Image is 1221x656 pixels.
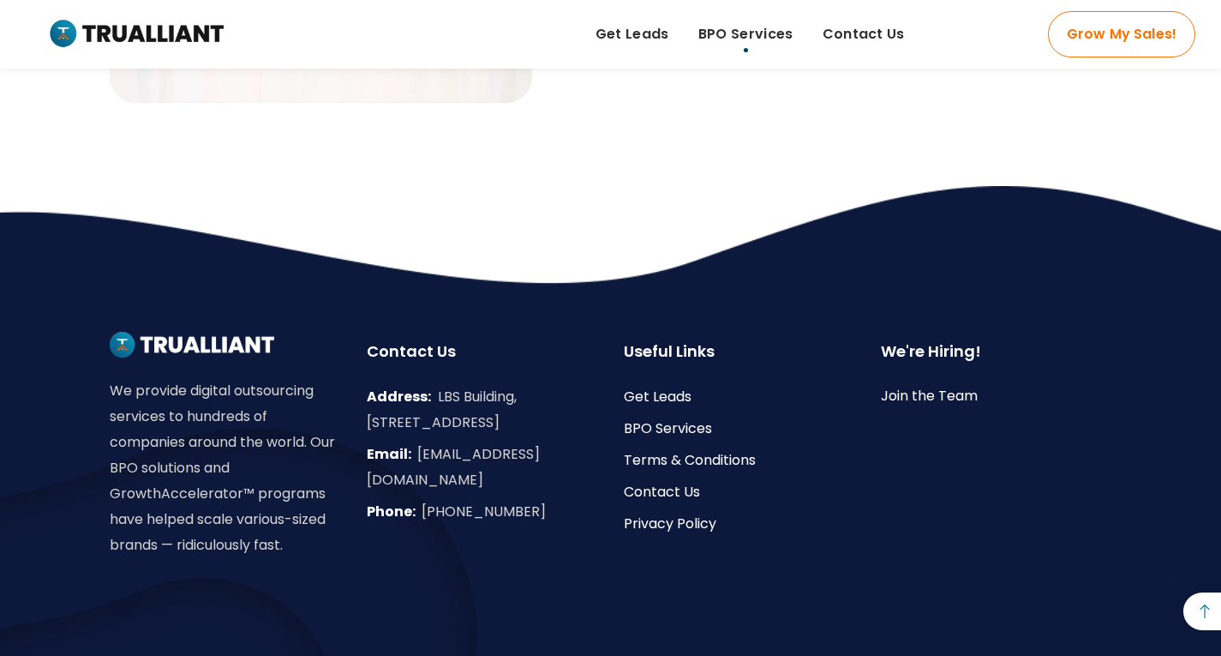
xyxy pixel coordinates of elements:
[624,450,756,470] a: Terms & Conditions
[624,482,700,502] a: Contact Us
[422,502,546,521] a: [PHONE_NUMBER]
[367,502,416,521] span: Phone:
[367,444,540,490] a: [EMAIL_ADDRESS][DOMAIN_NAME]
[624,514,716,533] a: Privacy Policy
[698,21,793,47] span: BPO Services
[367,340,456,362] span: Contact Us
[881,340,981,362] span: We're Hiring!
[624,418,712,438] a: BPO Services
[1048,11,1195,57] a: Grow My Sales!
[596,21,669,47] span: Get Leads
[823,21,905,47] span: Contact Us
[367,444,411,464] span: Email:
[110,581,132,603] a: Facebook
[881,386,978,406] a: Join the Team
[624,387,691,406] a: Get Leads
[367,387,517,432] span: LBS Building, [STREET_ADDRESS]
[110,381,335,555] span: We provide digital outsourcing services to hundreds of companies around the world. Our BPO soluti...
[367,387,431,406] span: Address:
[624,340,715,362] span: Useful Links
